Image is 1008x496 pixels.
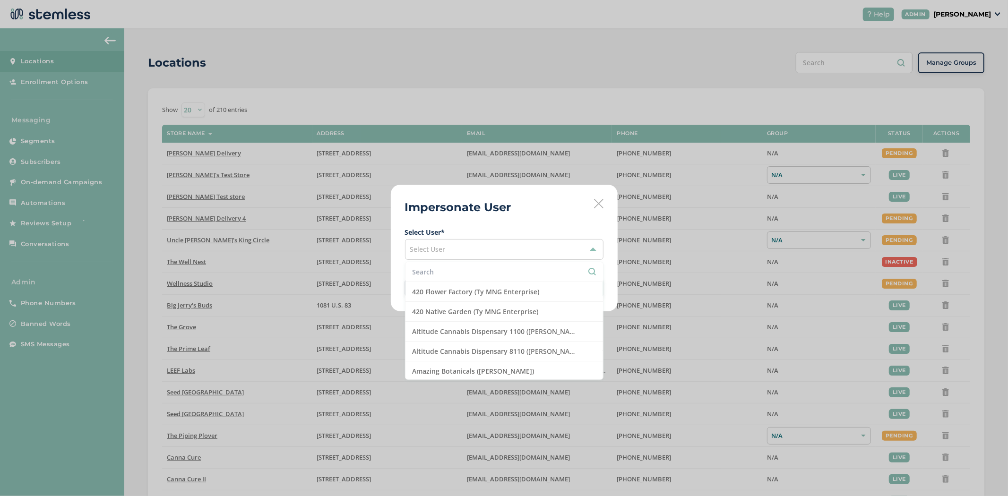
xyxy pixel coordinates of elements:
li: Amazing Botanicals ([PERSON_NAME]) [405,361,603,381]
label: Select User [405,227,603,237]
span: Select User [410,245,446,254]
li: Altitude Cannabis Dispensary 1100 ([PERSON_NAME]) [405,322,603,342]
li: Altitude Cannabis Dispensary 8110 ([PERSON_NAME]) [405,342,603,361]
input: Search [413,267,596,277]
iframe: Chat Widget [961,451,1008,496]
li: 420 Native Garden (Ty MNG Enterprise) [405,302,603,322]
li: 420 Flower Factory (Ty MNG Enterprise) [405,282,603,302]
h2: Impersonate User [405,199,511,216]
